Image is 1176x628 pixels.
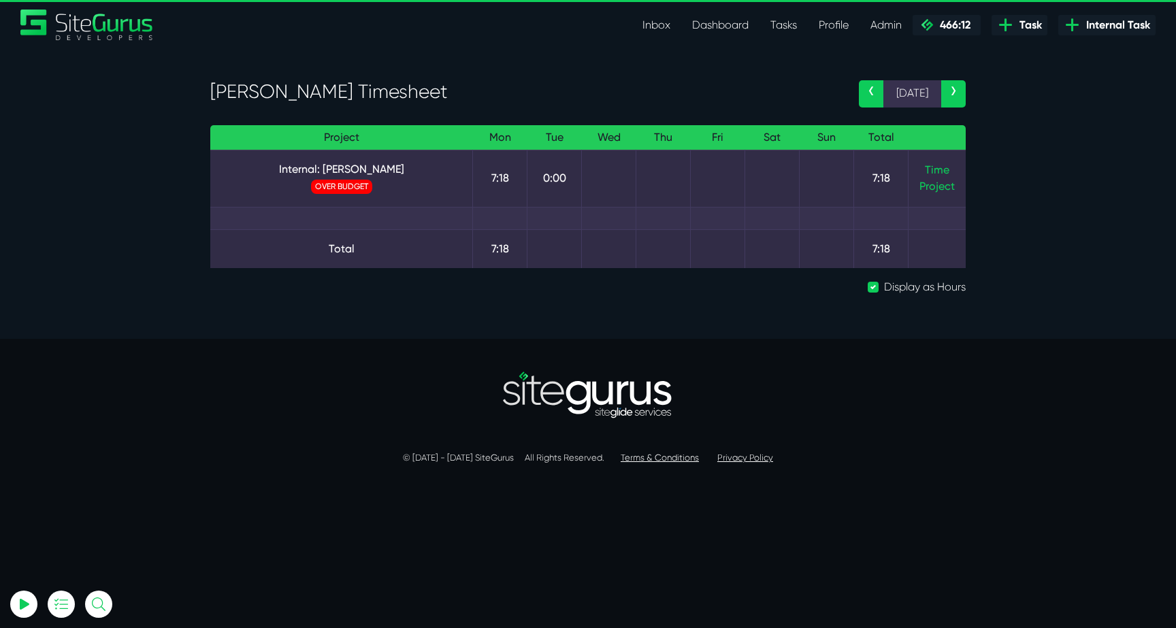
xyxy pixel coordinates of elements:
p: © [DATE] - [DATE] SiteGurus All Rights Reserved. [210,451,966,465]
a: Tasks [759,12,808,39]
a: Terms & Conditions [621,452,699,463]
th: Total [854,125,909,150]
h3: [PERSON_NAME] Timesheet [210,80,838,103]
td: 7:18 [473,229,527,268]
a: Project [919,178,955,195]
a: › [941,80,966,108]
a: Admin [860,12,913,39]
th: Sun [800,125,854,150]
a: SiteGurus [20,10,154,40]
td: 0:00 [527,150,582,207]
span: Internal Task [1081,17,1150,33]
td: Total [210,229,473,268]
th: Sat [745,125,800,150]
td: 7:18 [854,229,909,268]
td: 7:18 [473,150,527,207]
th: Thu [636,125,691,150]
a: ‹ [859,80,883,108]
a: Time [925,163,949,176]
th: Mon [473,125,527,150]
td: 7:18 [854,150,909,207]
span: [DATE] [883,80,941,108]
th: Tue [527,125,582,150]
a: Inbox [632,12,681,39]
a: Internal: [PERSON_NAME] [221,161,461,178]
a: Profile [808,12,860,39]
th: Project [210,125,473,150]
a: Dashboard [681,12,759,39]
a: Privacy Policy [717,452,773,463]
span: 466:12 [934,18,970,31]
span: Task [1014,17,1042,33]
a: Internal Task [1058,15,1156,35]
img: Sitegurus Logo [20,10,154,40]
a: 466:12 [913,15,981,35]
th: Wed [582,125,636,150]
th: Fri [691,125,745,150]
a: Task [992,15,1047,35]
span: OVER BUDGET [311,180,372,194]
label: Display as Hours [884,279,966,295]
